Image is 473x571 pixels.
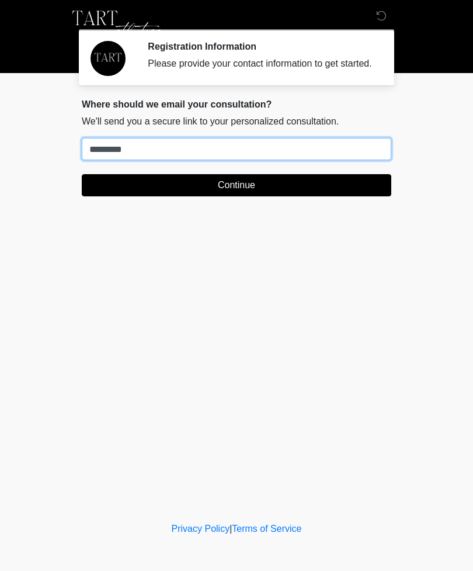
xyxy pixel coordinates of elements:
img: Agent Avatar [91,41,126,76]
a: | [229,524,232,534]
a: Privacy Policy [172,524,230,534]
div: Please provide your contact information to get started. [148,57,374,71]
a: Terms of Service [232,524,301,534]
h2: Where should we email your consultation? [82,99,391,110]
img: TART Aesthetics, LLC Logo [70,9,163,44]
button: Continue [82,174,391,196]
p: We'll send you a secure link to your personalized consultation. [82,115,391,129]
